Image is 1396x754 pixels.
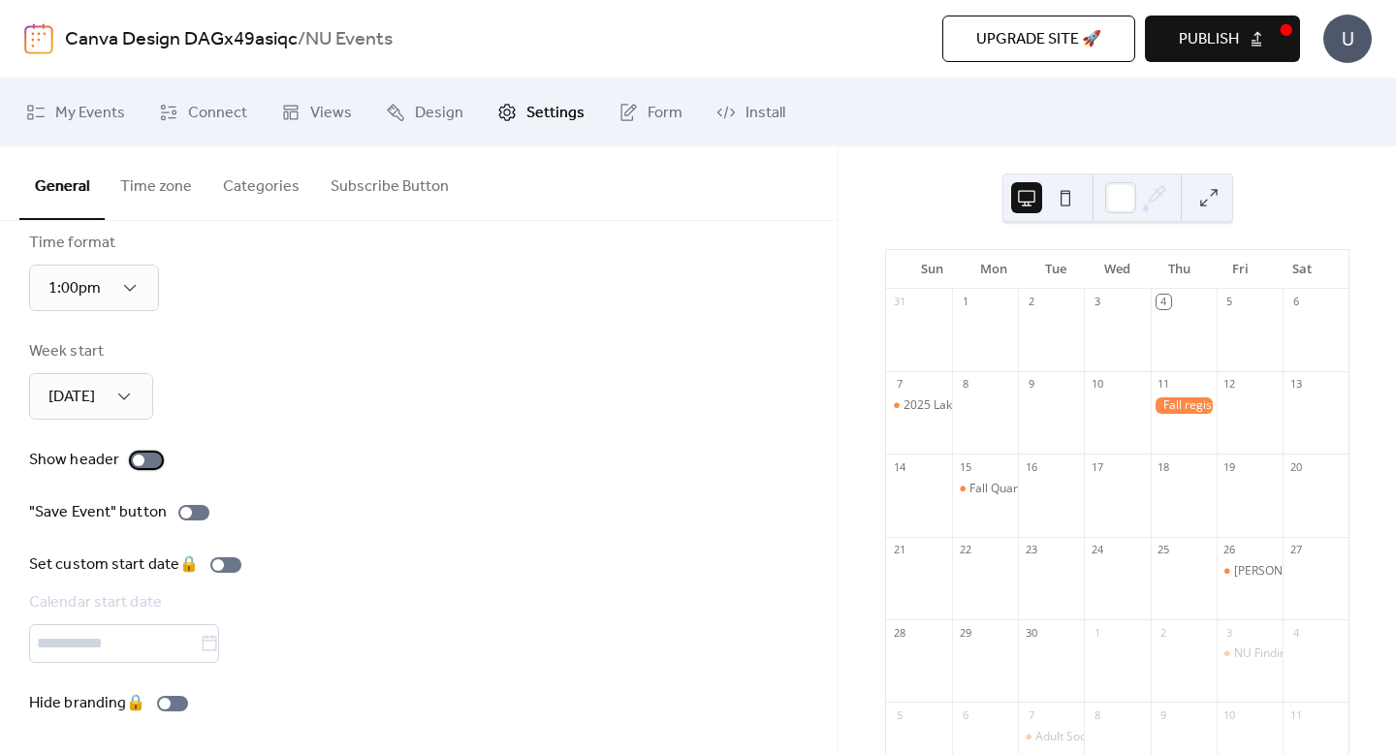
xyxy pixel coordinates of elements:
[207,146,315,218] button: Categories
[902,250,964,289] div: Sun
[483,86,599,139] a: Settings
[1222,295,1237,309] div: 5
[1222,459,1237,474] div: 19
[371,86,478,139] a: Design
[12,86,140,139] a: My Events
[1288,543,1303,557] div: 27
[746,102,785,125] span: Install
[886,397,952,414] div: 2025 Lakefront Faceoff
[958,295,972,309] div: 1
[1148,250,1210,289] div: Thu
[1090,625,1104,640] div: 1
[1222,707,1237,722] div: 10
[1222,543,1237,557] div: 26
[942,16,1135,62] button: Upgrade site 🚀
[1157,459,1171,474] div: 18
[24,23,53,54] img: logo
[1157,625,1171,640] div: 2
[29,232,155,255] div: Time format
[305,21,393,58] b: NU Events
[1087,250,1149,289] div: Wed
[1024,625,1038,640] div: 30
[1024,707,1038,722] div: 7
[969,481,1158,497] div: Fall Quarter 2025 Academic Kickoff
[29,340,149,363] div: Week start
[648,102,682,125] span: Form
[188,102,247,125] span: Connect
[1222,625,1237,640] div: 3
[1323,15,1372,63] div: U
[48,382,95,412] span: [DATE]
[892,377,906,392] div: 7
[1288,707,1303,722] div: 11
[1288,459,1303,474] div: 20
[1090,543,1104,557] div: 24
[892,625,906,640] div: 28
[952,481,1018,497] div: Fall Quarter 2025 Academic Kickoff
[1024,377,1038,392] div: 9
[1217,563,1283,580] div: Beethoven: The Young Genius
[1090,459,1104,474] div: 17
[1288,377,1303,392] div: 13
[1157,707,1171,722] div: 9
[1035,729,1125,745] div: Adult Social Ride
[904,397,1028,414] div: 2025 Lakefront Faceoff
[315,146,464,218] button: Subscribe Button
[892,707,906,722] div: 5
[267,86,366,139] a: Views
[1157,295,1171,309] div: 4
[310,102,352,125] span: Views
[29,449,119,472] div: Show header
[958,459,972,474] div: 15
[1090,707,1104,722] div: 8
[1157,377,1171,392] div: 11
[958,377,972,392] div: 8
[964,250,1026,289] div: Mon
[526,102,585,125] span: Settings
[1025,250,1087,289] div: Tue
[55,102,125,125] span: My Events
[892,295,906,309] div: 31
[1024,295,1038,309] div: 2
[1024,459,1038,474] div: 16
[1145,16,1300,62] button: Publish
[1157,543,1171,557] div: 25
[298,21,305,58] b: /
[144,86,262,139] a: Connect
[958,707,972,722] div: 6
[1090,295,1104,309] div: 3
[1222,377,1237,392] div: 12
[976,28,1101,51] span: Upgrade site 🚀
[1018,729,1084,745] div: Adult Social Ride
[19,146,105,220] button: General
[48,273,101,303] span: 1:00pm
[29,501,167,524] div: "Save Event" button
[1210,250,1272,289] div: Fri
[702,86,800,139] a: Install
[892,543,906,557] div: 21
[1217,645,1283,662] div: NU Finding New Forms: Technology and Live Performance
[1024,543,1038,557] div: 23
[958,543,972,557] div: 22
[1288,295,1303,309] div: 6
[604,86,697,139] a: Form
[415,102,463,125] span: Design
[1151,397,1217,414] div: Fall registration for new TGS students and most Evanston graduate programs
[65,21,298,58] a: Canva Design DAGx49asiqc
[1179,28,1239,51] span: Publish
[1090,377,1104,392] div: 10
[1288,625,1303,640] div: 4
[892,459,906,474] div: 14
[1271,250,1333,289] div: Sat
[105,146,207,218] button: Time zone
[958,625,972,640] div: 29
